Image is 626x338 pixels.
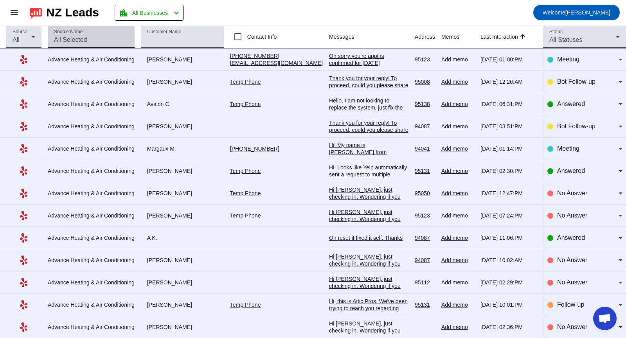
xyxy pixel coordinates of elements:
mat-label: Status [549,29,563,34]
div: 95008 [415,78,435,85]
div: Advance Heating & Air Conditioning [48,78,135,85]
div: 94087 [415,123,435,130]
div: [PERSON_NAME] [141,301,224,308]
span: Follow-up [557,301,584,308]
mat-icon: menu [9,8,19,17]
mat-icon: Yelp [19,166,29,176]
span: All Statuses [549,36,582,43]
div: Advance Heating & Air Conditioning [48,145,135,152]
mat-icon: Yelp [19,322,29,332]
div: [DATE] 06:31:PM [480,101,537,108]
div: Advance Heating & Air Conditioning [48,234,135,241]
div: Hi [PERSON_NAME], just checking in. Wondering if you still need help with your project. Please le... [329,275,408,318]
a: Temp Phone [230,190,261,196]
div: [PERSON_NAME] [141,167,224,174]
span: Bot Follow-up [557,78,595,85]
div: 94087 [415,257,435,264]
div: [DATE] 07:24:PM [480,212,537,219]
mat-label: Source Name [54,29,83,34]
mat-icon: Yelp [19,144,29,153]
span: No Answer [557,212,587,219]
div: Add memo [441,167,474,174]
mat-icon: Yelp [19,189,29,198]
div: Hi! My name is [PERSON_NAME] from [GEOGRAPHIC_DATA], I'd be more than happy to assist you. [329,142,408,170]
a: Open chat [593,307,617,330]
div: Add memo [441,56,474,63]
th: Address [415,25,441,49]
mat-icon: Yelp [19,233,29,243]
div: Advance Heating & Air Conditioning [48,101,135,108]
div: Thank you for your reply! To proceed, could you please share your home property address and full ... [329,75,408,180]
span: No Answer [557,257,587,263]
div: Add memo [441,101,474,108]
div: [PERSON_NAME] [141,257,224,264]
span: No Answer [557,279,587,286]
a: [EMAIL_ADDRESS][DOMAIN_NAME] [230,60,323,66]
span: Meeting [557,145,579,152]
mat-label: Source [13,29,27,34]
label: Contact Info [246,33,277,41]
div: Hi, Looks like Yelp automatically sent a request to multiple companies. I am proceeding with anot... [329,164,408,199]
div: Add memo [441,324,474,331]
div: 95112 [415,279,435,286]
div: Advance Heating & Air Conditioning [48,56,135,63]
div: Advance Heating & Air Conditioning [48,190,135,197]
a: Temp Phone [230,212,261,219]
div: [DATE] 12:47:PM [480,190,537,197]
button: Welcome[PERSON_NAME] [533,5,620,20]
div: [DATE] 03:51:PM [480,123,537,130]
div: 94041 [415,145,435,152]
div: Hi [PERSON_NAME], just checking in. Wondering if you still need help with your project. Please le... [329,209,408,251]
a: [PHONE_NUMBER] [230,53,279,59]
div: Thank you for your reply! To proceed, could you please share your home property address and full ... [329,119,408,225]
div: Add memo [441,123,474,130]
div: [PERSON_NAME] [141,190,224,197]
th: Memos [441,25,480,49]
span: All [13,36,20,43]
div: Hi [PERSON_NAME], just checking in. Wondering if you still need help with your project. Please le... [329,253,408,295]
div: Add memo [441,279,474,286]
span: Answered [557,101,585,107]
div: Hello, I am not looking to replace the system, just fix the outdoor compressor, probably either t... [329,97,408,132]
div: [DATE] 10:02:AM [480,257,537,264]
div: [PERSON_NAME] [141,324,224,331]
span: Answered [557,234,585,241]
div: Margaux M. [141,145,224,152]
div: Advance Heating & Air Conditioning [48,123,135,130]
div: [DATE] 02:30:PM [480,167,537,174]
button: All Businesses [115,5,183,21]
div: 95131 [415,301,435,308]
a: Temp Phone [230,302,261,308]
mat-icon: Yelp [19,122,29,131]
div: [DATE] 12:26:AM [480,78,537,85]
span: Answered [557,167,585,174]
div: On reset it fixed it self. Thanks [329,234,408,241]
div: [PERSON_NAME] [141,212,224,219]
mat-icon: location_city [119,8,128,18]
div: 95138 [415,101,435,108]
div: [DATE] 11:06:PM [480,234,537,241]
mat-icon: Yelp [19,55,29,64]
div: Last Interaction [480,33,518,41]
div: NZ Leads [46,7,99,18]
span: Bot Follow-up [557,123,595,129]
span: Welcome [543,9,565,16]
div: Hi [PERSON_NAME], just checking in. Wondering if you still need help with your project. Please le... [329,186,408,228]
mat-icon: Yelp [19,211,29,220]
div: [DATE] 02:36:PM [480,324,537,331]
mat-label: Customer Name [147,29,181,34]
div: Add memo [441,234,474,241]
mat-icon: Yelp [19,278,29,287]
div: Add memo [441,257,474,264]
span: All Businesses [132,7,168,18]
div: Avalon C. [141,101,224,108]
a: Temp Phone [230,101,261,107]
img: logo [30,6,42,19]
div: [DATE] 01:14:PM [480,145,537,152]
span: [PERSON_NAME] [543,7,610,18]
div: Advance Heating & Air Conditioning [48,212,135,219]
div: Advance Heating & Air Conditioning [48,167,135,174]
div: [PERSON_NAME] [141,78,224,85]
div: 95131 [415,167,435,174]
div: Oh sorry you're appt is confirmed for [DATE] [329,52,408,67]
